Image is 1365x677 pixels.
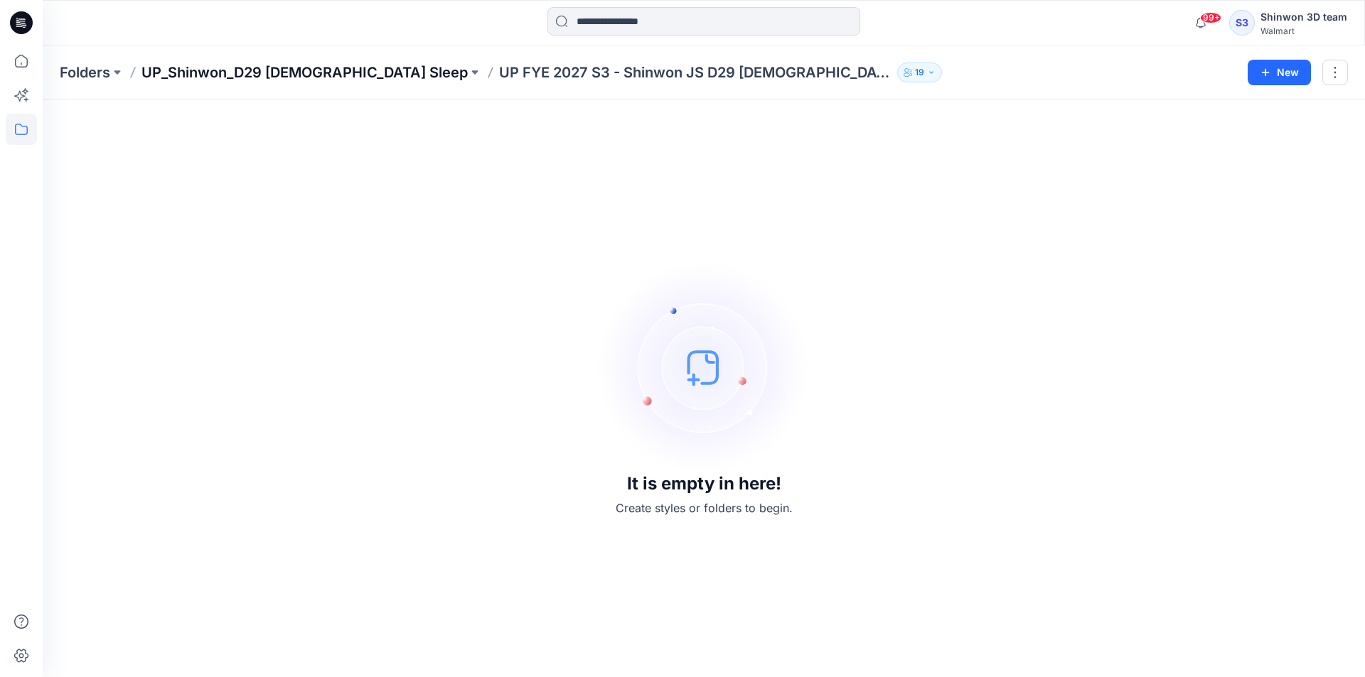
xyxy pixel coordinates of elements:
[60,63,110,82] a: Folders
[597,261,810,474] img: empty-state-image.svg
[499,63,892,82] p: UP FYE 2027 S3 - Shinwon JS D29 [DEMOGRAPHIC_DATA] Sleepwear
[1229,10,1255,36] div: S3
[915,65,924,80] p: 19
[1248,60,1311,85] button: New
[141,63,468,82] a: UP_Shinwon_D29 [DEMOGRAPHIC_DATA] Sleep
[1260,26,1347,36] div: Walmart
[1200,12,1221,23] span: 99+
[897,63,942,82] button: 19
[616,499,793,516] p: Create styles or folders to begin.
[627,474,781,494] h3: It is empty in here!
[1260,9,1347,26] div: Shinwon 3D team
